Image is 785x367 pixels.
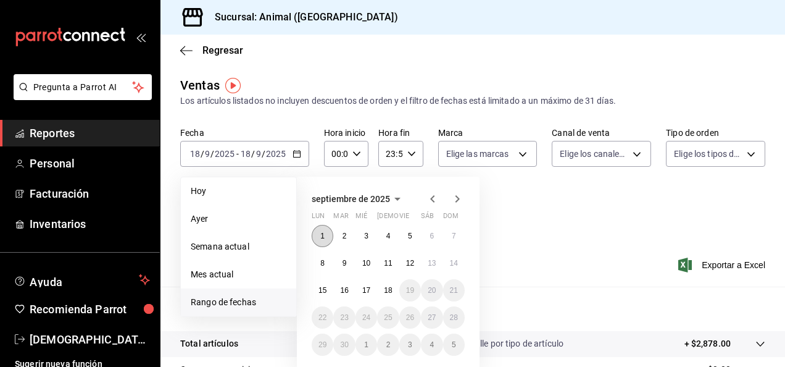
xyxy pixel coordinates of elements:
span: Recomienda Parrot [30,301,150,318]
abbr: viernes [399,212,409,225]
button: 3 de septiembre de 2025 [355,225,377,247]
abbr: jueves [377,212,450,225]
abbr: domingo [443,212,459,225]
abbr: 30 de septiembre de 2025 [340,340,348,349]
h3: Sucursal: Animal ([GEOGRAPHIC_DATA]) [205,10,398,25]
abbr: 17 de septiembre de 2025 [362,286,370,295]
abbr: 24 de septiembre de 2025 [362,313,370,322]
button: 23 de septiembre de 2025 [333,306,355,329]
span: Mes actual [191,268,286,281]
input: -- [189,149,201,159]
button: Exportar a Excel [681,258,765,272]
abbr: 5 de octubre de 2025 [452,340,456,349]
abbr: 2 de septiembre de 2025 [343,232,347,240]
label: Tipo de orden [666,129,765,137]
abbr: 4 de octubre de 2025 [430,340,434,349]
abbr: 22 de septiembre de 2025 [318,313,326,322]
div: Los artículos listados no incluyen descuentos de orden y el filtro de fechas está limitado a un m... [180,95,765,108]
button: 2 de septiembre de 2025 [333,225,355,247]
span: Pregunta a Parrot AI [33,81,133,94]
button: 2 de octubre de 2025 [377,334,399,356]
abbr: 20 de septiembre de 2025 [428,286,436,295]
abbr: 23 de septiembre de 2025 [340,313,348,322]
span: Semana actual [191,240,286,253]
abbr: 13 de septiembre de 2025 [428,259,436,268]
abbr: 3 de octubre de 2025 [408,340,412,349]
abbr: martes [333,212,348,225]
div: Ventas [180,76,220,95]
span: Inventarios [30,216,150,232]
button: 8 de septiembre de 2025 [312,252,333,274]
button: 11 de septiembre de 2025 [377,252,399,274]
label: Hora fin [378,129,423,137]
button: Tooltip marker [225,78,241,93]
abbr: 15 de septiembre de 2025 [318,286,326,295]
span: Personal [30,155,150,172]
abbr: lunes [312,212,325,225]
abbr: 1 de septiembre de 2025 [320,232,325,240]
input: ---- [265,149,286,159]
a: Pregunta a Parrot AI [9,90,152,103]
button: 14 de septiembre de 2025 [443,252,465,274]
abbr: 7 de septiembre de 2025 [452,232,456,240]
abbr: 14 de septiembre de 2025 [450,259,458,268]
button: 4 de septiembre de 2025 [377,225,399,247]
abbr: 27 de septiembre de 2025 [428,313,436,322]
button: 13 de septiembre de 2025 [421,252,442,274]
abbr: 10 de septiembre de 2025 [362,259,370,268]
button: 28 de septiembre de 2025 [443,306,465,329]
input: -- [204,149,210,159]
button: 15 de septiembre de 2025 [312,279,333,302]
abbr: miércoles [355,212,367,225]
button: 3 de octubre de 2025 [399,334,421,356]
button: 27 de septiembre de 2025 [421,306,442,329]
abbr: 5 de septiembre de 2025 [408,232,412,240]
input: -- [255,149,262,159]
span: Reportes [30,125,150,141]
abbr: 8 de septiembre de 2025 [320,259,325,268]
button: 1 de octubre de 2025 [355,334,377,356]
button: 20 de septiembre de 2025 [421,279,442,302]
button: 4 de octubre de 2025 [421,334,442,356]
abbr: 18 de septiembre de 2025 [384,286,392,295]
label: Hora inicio [324,129,368,137]
button: 17 de septiembre de 2025 [355,279,377,302]
span: [DEMOGRAPHIC_DATA][PERSON_NAME] [30,331,150,348]
button: 25 de septiembre de 2025 [377,306,399,329]
button: 19 de septiembre de 2025 [399,279,421,302]
p: + $2,878.00 [684,337,731,350]
abbr: 1 de octubre de 2025 [364,340,368,349]
button: Pregunta a Parrot AI [14,74,152,100]
label: Fecha [180,129,309,137]
button: septiembre de 2025 [312,192,405,206]
span: septiembre de 2025 [312,194,390,204]
abbr: sábado [421,212,434,225]
span: Hoy [191,185,286,198]
abbr: 26 de septiembre de 2025 [406,313,414,322]
button: 30 de septiembre de 2025 [333,334,355,356]
span: / [262,149,265,159]
button: 10 de septiembre de 2025 [355,252,377,274]
abbr: 3 de septiembre de 2025 [364,232,368,240]
span: Elige los canales de venta [560,148,628,160]
abbr: 29 de septiembre de 2025 [318,340,326,349]
button: open_drawer_menu [136,32,146,42]
span: Elige las marcas [446,148,509,160]
button: 9 de septiembre de 2025 [333,252,355,274]
abbr: 21 de septiembre de 2025 [450,286,458,295]
span: - [236,149,239,159]
input: -- [240,149,251,159]
span: / [210,149,214,159]
button: 6 de septiembre de 2025 [421,225,442,247]
abbr: 4 de septiembre de 2025 [386,232,391,240]
button: 21 de septiembre de 2025 [443,279,465,302]
abbr: 25 de septiembre de 2025 [384,313,392,322]
button: 18 de septiembre de 2025 [377,279,399,302]
label: Marca [438,129,538,137]
button: 29 de septiembre de 2025 [312,334,333,356]
abbr: 28 de septiembre de 2025 [450,313,458,322]
input: ---- [214,149,235,159]
abbr: 16 de septiembre de 2025 [340,286,348,295]
label: Canal de venta [552,129,651,137]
